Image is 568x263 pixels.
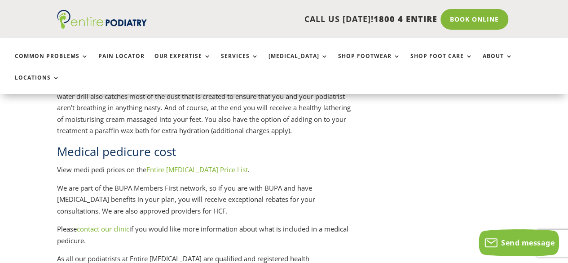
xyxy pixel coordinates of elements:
button: Send message [479,229,559,256]
a: Entire [MEDICAL_DATA] Price List [146,165,248,174]
p: When we say ‘dry’ pedicure this doesn’t mean there’s no luxury. We still cleanse the feet first w... [57,45,352,143]
a: [MEDICAL_DATA] [269,53,328,72]
a: Shop Foot Care [410,53,473,72]
p: We are part of the BUPA Members First network, so if you are with BUPA and have [MEDICAL_DATA] be... [57,183,352,224]
span: 1800 4 ENTIRE [374,13,437,24]
a: Our Expertise [154,53,211,72]
img: logo (1) [57,10,147,29]
a: contact our clinic [77,224,129,233]
h2: Medical pedicure cost [57,143,352,164]
a: Pain Locator [98,53,145,72]
a: Services [221,53,259,72]
p: View medi pedi prices on the . [57,164,352,183]
a: About [483,53,513,72]
p: Please if you would like more information about what is included in a medical pedicure. [57,223,352,253]
a: Common Problems [15,53,88,72]
a: Entire Podiatry [57,22,147,31]
span: Send message [501,238,555,248]
a: Book Online [440,9,508,30]
p: CALL US [DATE]! [159,13,437,25]
a: Locations [15,75,60,94]
a: Shop Footwear [338,53,401,72]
